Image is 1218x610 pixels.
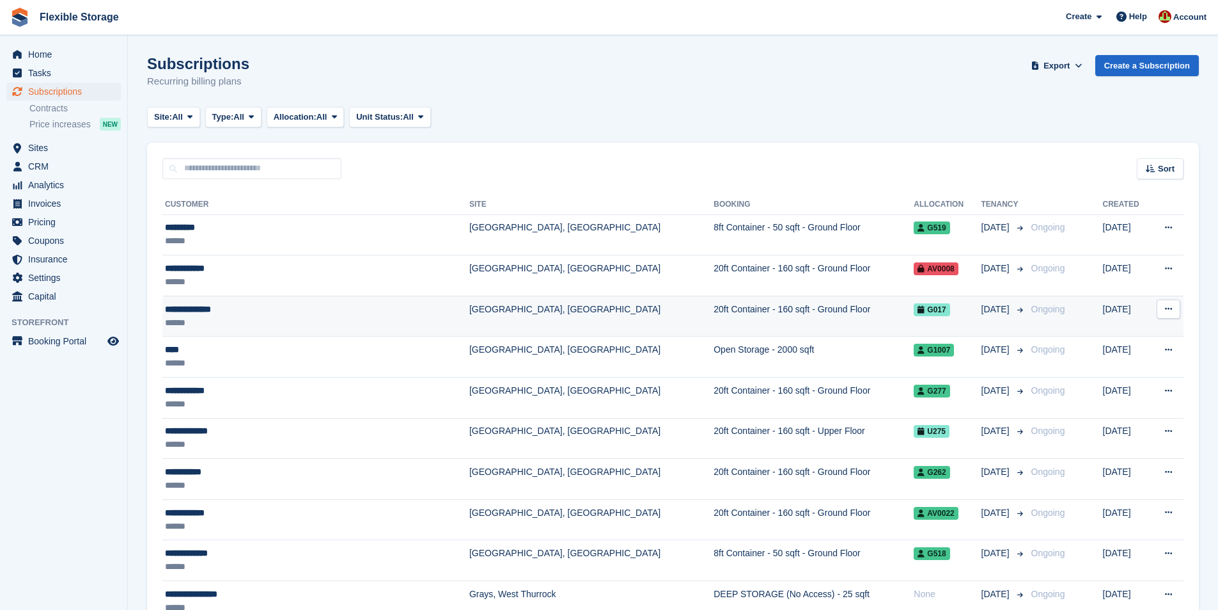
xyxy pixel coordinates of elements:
span: Ongoing [1031,508,1065,518]
td: [DATE] [1103,378,1150,419]
span: G518 [914,547,949,560]
td: [GEOGRAPHIC_DATA], [GEOGRAPHIC_DATA] [469,459,714,500]
span: Site: [154,111,172,124]
span: [DATE] [981,547,1012,560]
span: Home [28,45,105,63]
a: menu [6,232,121,250]
button: Site: All [147,107,200,128]
span: Storefront [12,316,127,329]
button: Export [1029,55,1085,76]
span: [DATE] [981,262,1012,275]
a: menu [6,332,121,350]
span: Ongoing [1031,548,1065,558]
td: [DATE] [1103,540,1150,581]
span: Export [1043,60,1070,72]
span: [DATE] [981,303,1012,316]
a: menu [6,195,121,213]
td: [DATE] [1103,255,1150,296]
span: [DATE] [981,506,1012,520]
img: David Jones [1159,10,1171,23]
td: [DATE] [1103,214,1150,255]
span: All [316,111,327,124]
td: 8ft Container - 50 sqft - Ground Floor [714,214,914,255]
div: NEW [100,118,121,131]
th: Booking [714,195,914,215]
span: Ongoing [1031,467,1065,477]
button: Unit Status: All [349,107,430,128]
td: [DATE] [1103,459,1150,500]
span: [DATE] [981,343,1012,357]
span: Capital [28,287,105,305]
span: Ongoing [1031,344,1065,355]
span: Ongoing [1031,263,1065,273]
a: menu [6,213,121,231]
button: Allocation: All [267,107,345,128]
a: Preview store [105,333,121,349]
span: G262 [914,466,949,479]
th: Created [1103,195,1150,215]
a: menu [6,157,121,175]
span: Settings [28,269,105,287]
span: [DATE] [981,465,1012,479]
a: Contracts [29,102,121,115]
span: Account [1173,11,1206,24]
span: All [403,111,414,124]
td: 20ft Container - 160 sqft - Ground Floor [714,499,914,540]
span: Analytics [28,176,105,194]
span: [DATE] [981,384,1012,397]
span: G1007 [914,344,954,357]
td: Open Storage - 2000 sqft [714,337,914,378]
span: G519 [914,221,949,234]
a: Price increases NEW [29,117,121,131]
span: Ongoing [1031,304,1065,314]
td: [GEOGRAPHIC_DATA], [GEOGRAPHIC_DATA] [469,255,714,296]
a: menu [6,287,121,305]
span: Allocation: [274,111,316,124]
td: 20ft Container - 160 sqft - Ground Floor [714,459,914,500]
td: [GEOGRAPHIC_DATA], [GEOGRAPHIC_DATA] [469,540,714,581]
a: menu [6,64,121,82]
span: Sites [28,139,105,157]
span: Coupons [28,232,105,250]
span: Tasks [28,64,105,82]
p: Recurring billing plans [147,74,249,89]
span: Create [1066,10,1091,23]
a: menu [6,45,121,63]
td: [GEOGRAPHIC_DATA], [GEOGRAPHIC_DATA] [469,378,714,419]
span: Insurance [28,250,105,268]
span: CRM [28,157,105,175]
td: [GEOGRAPHIC_DATA], [GEOGRAPHIC_DATA] [469,296,714,337]
td: [GEOGRAPHIC_DATA], [GEOGRAPHIC_DATA] [469,214,714,255]
span: All [172,111,183,124]
span: Ongoing [1031,426,1065,436]
td: [DATE] [1103,418,1150,459]
button: Type: All [205,107,262,128]
span: Invoices [28,195,105,213]
span: Help [1129,10,1147,23]
td: [DATE] [1103,499,1150,540]
td: [DATE] [1103,296,1150,337]
td: 20ft Container - 160 sqft - Ground Floor [714,255,914,296]
span: Type: [212,111,234,124]
td: [GEOGRAPHIC_DATA], [GEOGRAPHIC_DATA] [469,499,714,540]
span: G277 [914,385,949,397]
span: Subscriptions [28,83,105,100]
span: [DATE] [981,588,1012,601]
span: G017 [914,303,949,316]
span: Booking Portal [28,332,105,350]
span: Unit Status: [356,111,403,124]
span: Sort [1158,163,1175,175]
a: menu [6,269,121,287]
span: AV0008 [914,262,958,275]
span: AV0022 [914,507,958,520]
th: Allocation [914,195,981,215]
span: Pricing [28,213,105,231]
td: 20ft Container - 160 sqft - Upper Floor [714,418,914,459]
td: 20ft Container - 160 sqft - Ground Floor [714,378,914,419]
a: menu [6,83,121,100]
img: stora-icon-8386f47178a22dfd0bd8f6a31ec36ba5ce8667c1dd55bd0f319d3a0aa187defe.svg [10,8,29,27]
span: Price increases [29,118,91,131]
span: Ongoing [1031,385,1065,396]
span: Ongoing [1031,589,1065,599]
td: 20ft Container - 160 sqft - Ground Floor [714,296,914,337]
